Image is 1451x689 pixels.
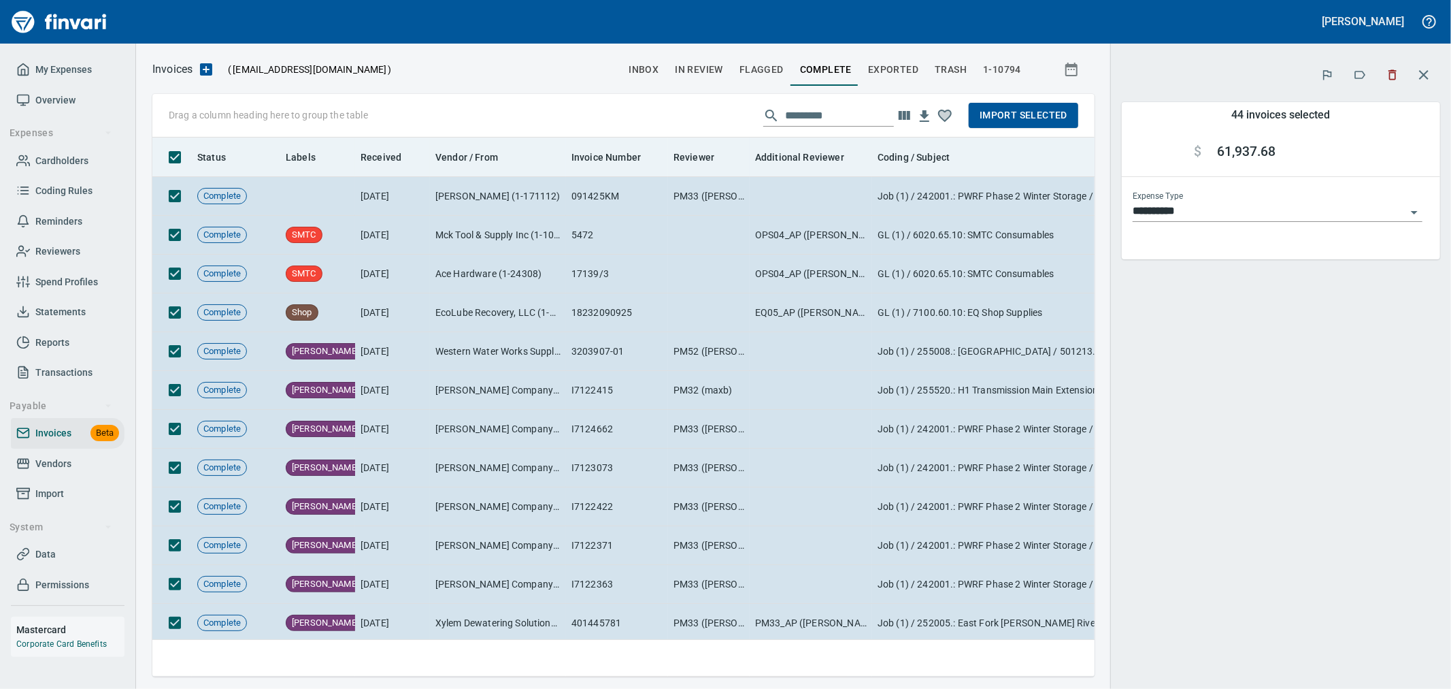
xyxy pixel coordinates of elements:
[286,500,364,513] span: [PERSON_NAME]
[566,332,668,371] td: 3203907-01
[750,255,872,293] td: OPS04_AP ([PERSON_NAME], [PERSON_NAME], [PERSON_NAME], [PERSON_NAME], [PERSON_NAME])
[430,449,566,487] td: [PERSON_NAME] Company Inc. (1-10431)
[872,526,1144,565] td: Job (1) / 242001.: PWRF Phase 2 Winter Storage / 15. .: Unloading and Staging Pipe Materials / 3:...
[739,61,784,78] span: Flagged
[35,304,86,321] span: Statements
[35,213,82,230] span: Reminders
[894,106,914,126] button: Choose columns to display
[198,462,246,475] span: Complete
[35,61,92,78] span: My Expenses
[750,216,872,255] td: OPS04_AP ([PERSON_NAME], [PERSON_NAME], [PERSON_NAME], [PERSON_NAME], [PERSON_NAME])
[872,449,1144,487] td: Job (1) / 242001.: PWRF Phase 2 Winter Storage / 1013. .: Cleanup/Punchlist / 5: Other
[668,604,750,643] td: PM33 ([PERSON_NAME], elleb, [PERSON_NAME], [PERSON_NAME])
[872,293,1144,332] td: GL (1) / 7100.60.10: EQ Shop Supplies
[16,622,124,637] h6: Mastercard
[1405,203,1424,222] button: Open
[286,345,364,358] span: [PERSON_NAME]
[11,357,124,388] a: Transactions
[430,177,566,216] td: [PERSON_NAME] (1-171112)
[571,149,658,165] span: Invoice Number
[16,639,107,649] a: Corporate Card Benefits
[286,423,364,436] span: [PERSON_NAME]
[566,177,668,216] td: 091425KM
[872,604,1144,643] td: Job (1) / 252005.: East Fork [PERSON_NAME] River Reconnection / 8520. .: Isolation Area Pumping /...
[11,539,124,570] a: Data
[198,500,246,513] span: Complete
[969,103,1078,128] button: Import Selected
[566,604,668,643] td: 401445781
[35,455,71,472] span: Vendors
[198,268,246,281] span: Complete
[629,61,658,78] span: inbox
[571,149,641,165] span: Invoice Number
[4,121,118,146] button: Expenses
[566,487,668,526] td: I7122422
[872,216,1144,255] td: GL (1) / 6020.65.10: SMTC Consumables
[935,106,955,126] button: Column choices favorited. Click to reset to default
[872,371,1144,410] td: Job (1) / 255520.: H1 Transmission Main Extension / 602422. .: Water Pipe 24 in DIP / 3: Material
[668,371,750,410] td: PM32 (maxb)
[872,332,1144,371] td: Job (1) / 255008.: [GEOGRAPHIC_DATA] / 501213. 02.: Storm Pipe 12" CPP - Mainline / 3: Material
[355,604,430,643] td: [DATE]
[566,410,668,449] td: I7124662
[198,384,246,397] span: Complete
[197,149,226,165] span: Status
[198,306,246,319] span: Complete
[197,149,244,165] span: Status
[435,149,498,165] span: Vendor / From
[169,108,368,122] p: Drag a column heading here to group the table
[430,216,566,255] td: Mck Tool & Supply Inc (1-10644)
[355,487,430,526] td: [DATE]
[935,61,967,78] span: trash
[4,515,118,540] button: System
[1051,57,1095,82] button: Show invoices within a particular date range
[675,61,723,78] span: In Review
[286,229,322,242] span: SMTC
[1319,11,1407,32] button: [PERSON_NAME]
[668,526,750,565] td: PM33 ([PERSON_NAME], elleb, [PERSON_NAME], [PERSON_NAME])
[355,293,430,332] td: [DATE]
[800,61,852,78] span: Complete
[673,149,732,165] span: Reviewer
[430,371,566,410] td: [PERSON_NAME] Company Inc. (1-10431)
[152,61,193,78] p: Invoices
[11,85,124,116] a: Overview
[566,565,668,604] td: I7122363
[668,449,750,487] td: PM33 ([PERSON_NAME], elleb, [PERSON_NAME], [PERSON_NAME])
[668,565,750,604] td: PM33 ([PERSON_NAME], elleb, [PERSON_NAME], [PERSON_NAME])
[668,487,750,526] td: PM33 ([PERSON_NAME], elleb, [PERSON_NAME], [PERSON_NAME])
[355,371,430,410] td: [DATE]
[566,371,668,410] td: I7122415
[1407,59,1440,91] button: Close transaction
[11,297,124,327] a: Statements
[11,236,124,267] a: Reviewers
[872,487,1144,526] td: Job (1) / 242001.: PWRF Phase 2 Winter Storage / 15. .: Unloading and Staging Pipe Materials / 3:...
[872,565,1144,604] td: Job (1) / 242001.: PWRF Phase 2 Winter Storage / 15. .: Unloading and Staging Pipe Materials / 3:...
[355,410,430,449] td: [DATE]
[430,526,566,565] td: [PERSON_NAME] Company Inc. (1-10431)
[193,61,220,78] button: Upload an Invoice
[668,177,750,216] td: PM33 ([PERSON_NAME], elleb, [PERSON_NAME], [PERSON_NAME])
[872,255,1144,293] td: GL (1) / 6020.65.10: SMTC Consumables
[566,293,668,332] td: 18232090925
[430,487,566,526] td: [PERSON_NAME] Company Inc. (1-10431)
[231,63,388,76] span: [EMAIL_ADDRESS][DOMAIN_NAME]
[566,449,668,487] td: I7123073
[10,398,112,415] span: Payable
[1133,193,1183,201] label: Expense Type
[1231,108,1330,122] h5: 44 invoices selected
[430,604,566,643] td: Xylem Dewatering Solutions Inc (1-11136)
[35,182,93,199] span: Coding Rules
[35,243,80,260] span: Reviewers
[755,149,844,165] span: Additional Reviewer
[35,577,89,594] span: Permissions
[198,190,246,203] span: Complete
[868,61,918,78] span: Exported
[8,5,110,38] img: Finvari
[286,384,364,397] span: [PERSON_NAME]
[750,293,872,332] td: EQ05_AP ([PERSON_NAME], [PERSON_NAME], [PERSON_NAME])
[11,176,124,206] a: Coding Rules
[11,479,124,509] a: Import
[566,216,668,255] td: 5472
